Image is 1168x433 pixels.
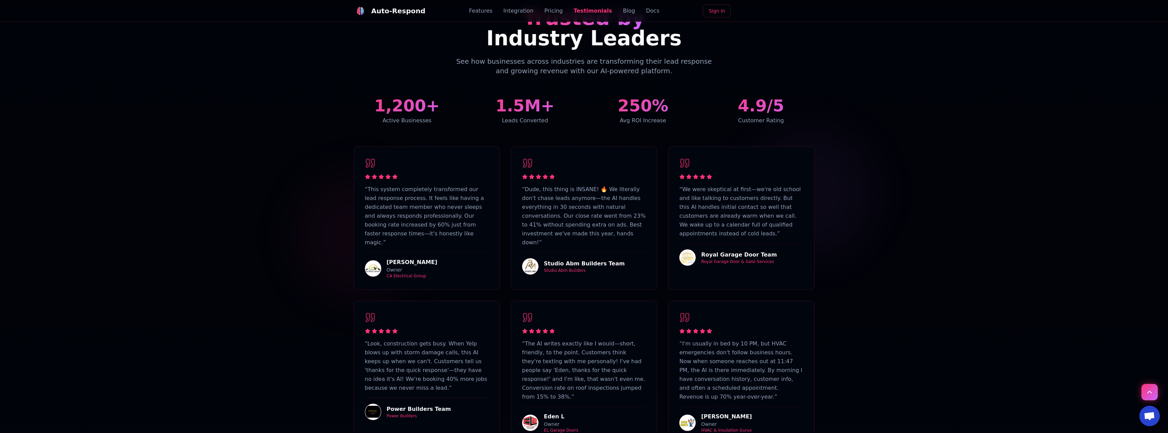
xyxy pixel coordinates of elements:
[701,413,752,421] h4: [PERSON_NAME]
[371,6,426,16] div: Auto-Respond
[354,97,461,114] div: 1,200+
[387,258,438,266] h4: [PERSON_NAME]
[544,421,578,428] div: Owner
[472,117,579,125] div: Leads Converted
[544,7,563,15] a: Pricing
[1139,406,1160,426] a: Open chat
[503,7,533,15] a: Integration
[679,415,696,431] img: HVAC & Insulation Gurus
[354,4,426,18] a: Auto-Respond
[1141,384,1158,400] button: Scroll to top
[365,185,489,247] p: “ This system completely transformed our lead response process. It feels like having a dedicated ...
[365,339,489,392] p: “ Look, construction gets busy. When Yelp blows up with storm damage calls, this AI keeps up when...
[574,7,612,15] a: Testimonials
[522,339,646,401] p: “ The AI writes exactly like I would—short, friendly, to the point. Customers think they're texti...
[544,413,578,421] h4: Eden L
[544,268,625,273] div: Studio Abm Builders
[679,185,803,238] p: “ We were skeptical at first—we're old school and like talking to customers directly. But this AI...
[703,4,731,17] a: Sign In
[623,7,635,15] a: Blog
[365,404,381,420] img: Power Builders
[522,258,538,275] img: Studio Abm Builders
[708,117,815,125] div: Customer Rating
[522,415,538,431] img: EL Garage Doors
[387,266,438,273] div: Owner
[679,249,696,266] img: Royal Garage Door & Gate Services
[365,260,381,277] img: CA Electrical Group
[544,428,578,433] div: EL Garage Doors
[387,405,451,413] h4: Power Builders Team
[486,26,682,50] span: Industry Leaders
[453,57,715,76] p: See how businesses across industries are transforming their lead response and growing revenue wit...
[356,7,365,15] img: logo.svg
[701,259,777,264] div: Royal Garage Door & Gate Services
[646,7,659,15] a: Docs
[708,97,815,114] div: 4.9/5
[733,4,818,19] iframe: Sign in with Google Button
[701,251,777,259] h4: Royal Garage Door Team
[590,117,697,125] div: Avg ROI Increase
[472,97,579,114] div: 1.5M+
[387,273,438,279] div: CA Electrical Group
[701,428,752,433] div: HVAC & Insulation Gurus
[522,185,646,247] p: “ Dude, this thing is INSANE! 🔥 We literally don't chase leads anymore—the AI handles everything ...
[679,339,803,401] p: “ I'm usually in bed by 10 PM, but HVAC emergencies don't follow business hours. Now when someone...
[544,260,625,268] h4: Studio Abm Builders Team
[701,421,752,428] div: Owner
[387,413,451,419] div: Power Builders
[354,117,461,125] div: Active Businesses
[590,97,697,114] div: 250%
[469,7,492,15] a: Features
